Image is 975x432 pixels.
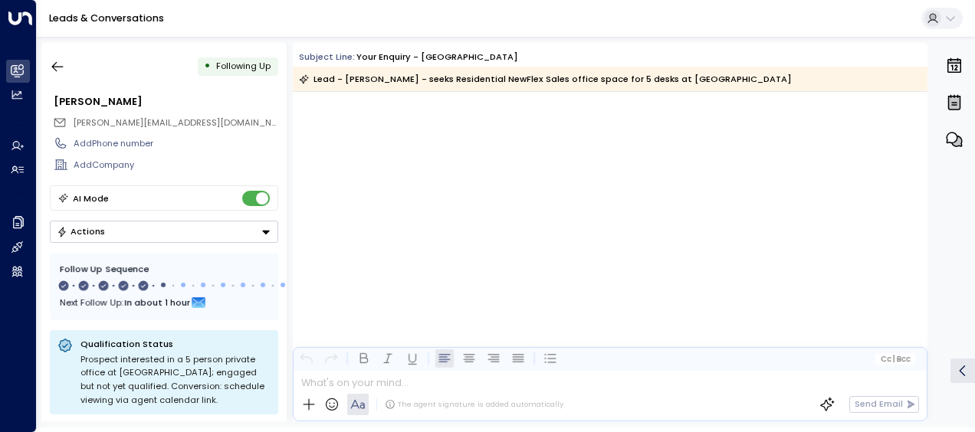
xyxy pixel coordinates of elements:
button: Cc|Bcc [875,353,915,365]
a: Leads & Conversations [49,11,164,25]
span: | [893,355,895,363]
span: In about 1 hour [124,294,190,311]
button: Actions [50,221,278,243]
span: Following Up [216,60,271,72]
div: Next Follow Up: [60,294,268,311]
button: Redo [322,349,340,368]
div: Button group with a nested menu [50,221,278,243]
div: • [204,55,211,77]
button: Undo [297,349,316,368]
p: Qualification Status [80,338,271,350]
div: AddCompany [74,159,277,172]
div: [PERSON_NAME] [54,94,277,109]
span: [PERSON_NAME][EMAIL_ADDRESS][DOMAIN_NAME] [73,116,293,129]
span: Subject Line: [299,51,355,63]
span: martin@ia-uk.com [73,116,278,129]
div: Your enquiry - [GEOGRAPHIC_DATA] [356,51,518,64]
div: Actions [57,226,105,237]
div: Lead - [PERSON_NAME] - seeks Residential NewFlex Sales office space for 5 desks at [GEOGRAPHIC_DATA] [299,71,792,87]
div: Prospect interested in a 5 person private office at [GEOGRAPHIC_DATA]; engaged but not yet qualif... [80,353,271,407]
div: Follow Up Sequence [60,263,268,276]
div: The agent signature is added automatically [385,399,563,410]
div: AI Mode [73,191,109,206]
span: Cc Bcc [881,355,911,363]
div: AddPhone number [74,137,277,150]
